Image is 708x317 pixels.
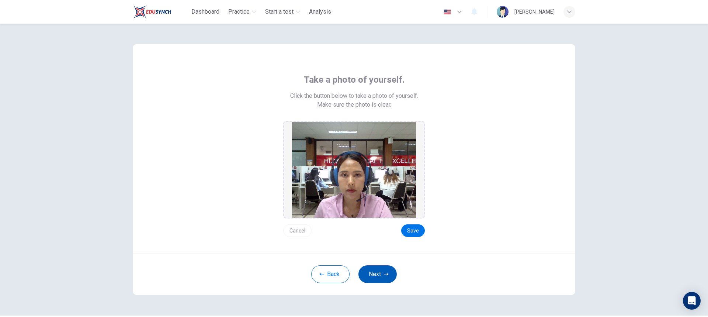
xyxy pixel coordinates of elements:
[290,92,418,100] span: Click the button below to take a photo of yourself.
[191,7,219,16] span: Dashboard
[306,5,334,18] button: Analysis
[133,4,171,19] img: Train Test logo
[514,7,555,16] div: [PERSON_NAME]
[443,9,452,15] img: en
[225,5,259,18] button: Practice
[683,292,701,310] div: Open Intercom Messenger
[358,265,397,283] button: Next
[401,224,425,237] button: Save
[311,265,350,283] button: Back
[265,7,294,16] span: Start a test
[262,5,303,18] button: Start a test
[283,224,312,237] button: Cancel
[188,5,222,18] button: Dashboard
[133,4,188,19] a: Train Test logo
[304,74,405,86] span: Take a photo of yourself.
[317,100,391,109] span: Make sure the photo is clear.
[497,6,509,18] img: Profile picture
[228,7,250,16] span: Practice
[292,122,416,218] img: preview screemshot
[309,7,331,16] span: Analysis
